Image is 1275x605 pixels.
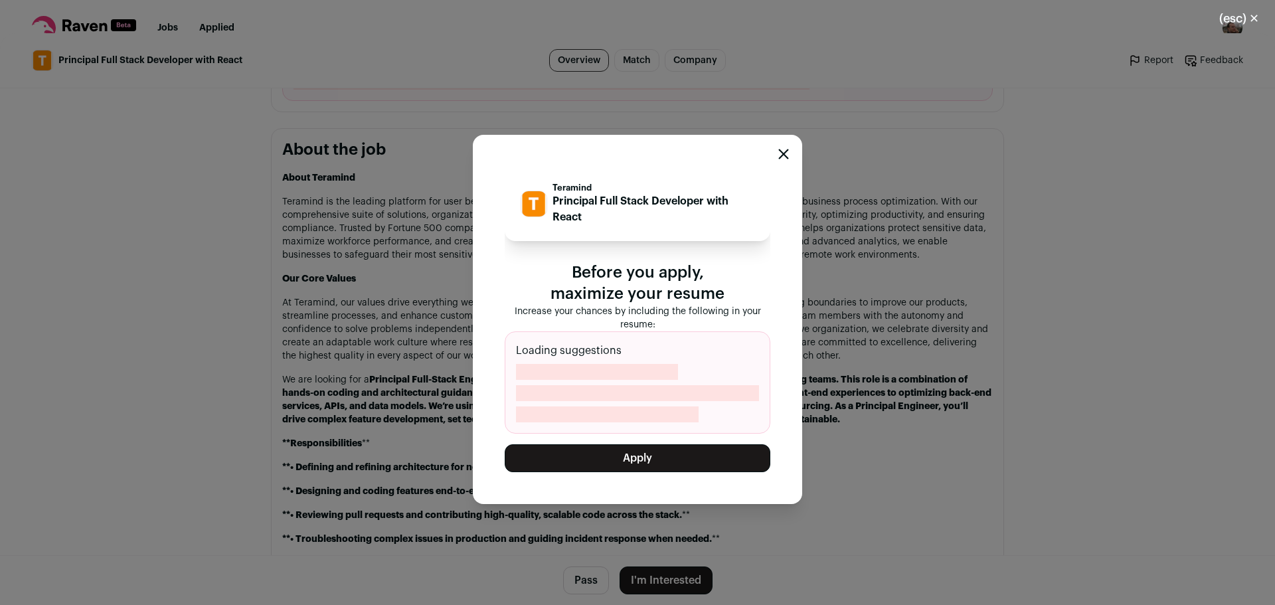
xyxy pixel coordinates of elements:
p: Teramind [552,183,754,193]
button: Close modal [778,149,789,159]
p: Increase your chances by including the following in your resume: [505,305,770,331]
button: Apply [505,444,770,472]
img: 9b1efb46bbbac70fba898a06e26260718fcdf8d20161112c1194a72e79594508.jpg [521,189,547,218]
button: Close modal [1203,4,1275,33]
p: Principal Full Stack Developer with React [552,193,754,225]
div: Loading suggestions [505,331,770,434]
p: Before you apply, maximize your resume [505,262,770,305]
